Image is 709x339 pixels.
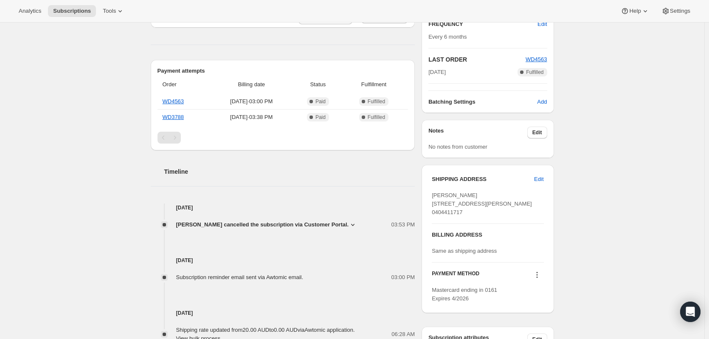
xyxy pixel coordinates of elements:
button: Add [532,95,552,109]
span: No notes from customer [428,144,487,150]
h3: SHIPPING ADDRESS [432,175,534,184]
span: Fulfilled [368,98,385,105]
span: Analytics [19,8,41,14]
h4: [DATE] [151,203,415,212]
h2: FREQUENCY [428,20,537,28]
span: Help [629,8,641,14]
h2: Payment attempts [158,67,408,75]
span: [PERSON_NAME] cancelled the subscription via Customer Portal. [176,220,349,229]
button: Subscriptions [48,5,96,17]
nav: Pagination [158,132,408,144]
span: Subscriptions [53,8,91,14]
h2: LAST ORDER [428,55,526,64]
span: Fulfilled [368,114,385,121]
button: Edit [532,17,552,31]
span: Add [537,98,547,106]
button: Settings [656,5,695,17]
span: [DATE] · 03:38 PM [211,113,291,121]
h3: BILLING ADDRESS [432,231,543,239]
span: Fulfilled [526,69,543,76]
span: Settings [670,8,690,14]
h2: Timeline [164,167,415,176]
a: WD4563 [163,98,184,105]
span: Edit [534,175,543,184]
span: Edit [532,129,542,136]
span: 03:53 PM [391,220,415,229]
a: WD3788 [163,114,184,120]
span: [DATE] [428,68,446,76]
span: 03:00 PM [391,273,415,282]
button: [PERSON_NAME] cancelled the subscription via Customer Portal. [176,220,357,229]
button: WD4563 [526,55,547,64]
button: Help [616,5,654,17]
span: Status [296,80,340,89]
h3: Notes [428,127,527,138]
span: Subscription reminder email sent via Awtomic email. [176,274,304,280]
span: Billing date [211,80,291,89]
h3: PAYMENT METHOD [432,270,479,282]
a: WD4563 [526,56,547,62]
span: Every 6 months [428,34,467,40]
button: Tools [98,5,129,17]
button: Analytics [14,5,46,17]
h4: [DATE] [151,309,415,317]
span: 06:28 AM [391,330,415,339]
span: Mastercard ending in 0161 Expires 4/2026 [432,287,497,302]
button: Edit [529,172,549,186]
span: [DATE] · 03:00 PM [211,97,291,106]
span: Edit [537,20,547,28]
span: Tools [103,8,116,14]
span: Same as shipping address [432,248,497,254]
h4: [DATE] [151,256,415,265]
div: Open Intercom Messenger [680,302,701,322]
span: Fulfillment [345,80,403,89]
span: [PERSON_NAME] [STREET_ADDRESS][PERSON_NAME] 0404411717 [432,192,532,215]
th: Order [158,75,209,94]
span: Paid [315,114,326,121]
button: Edit [527,127,547,138]
span: Paid [315,98,326,105]
h6: Batching Settings [428,98,537,106]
